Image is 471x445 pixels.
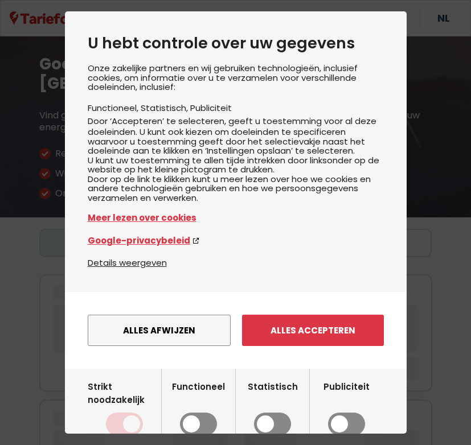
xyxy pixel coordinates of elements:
[88,256,167,269] button: Details weergeven
[88,315,231,346] button: Alles afwijzen
[242,315,384,346] button: Alles accepteren
[172,380,225,436] label: Functioneel
[65,292,407,369] div: menu
[141,102,190,114] li: Statistisch
[88,102,141,114] li: Functioneel
[88,64,384,256] div: Onze zakelijke partners en wij gebruiken technologieën, inclusief cookies, om informatie over u t...
[323,380,370,436] label: Publiciteit
[190,102,232,114] li: Publiciteit
[88,211,384,224] a: Meer lezen over cookies
[88,34,384,52] h2: U hebt controle over uw gegevens
[88,380,161,436] label: Strikt noodzakelijk
[88,234,384,247] a: Google-privacybeleid
[248,380,298,436] label: Statistisch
